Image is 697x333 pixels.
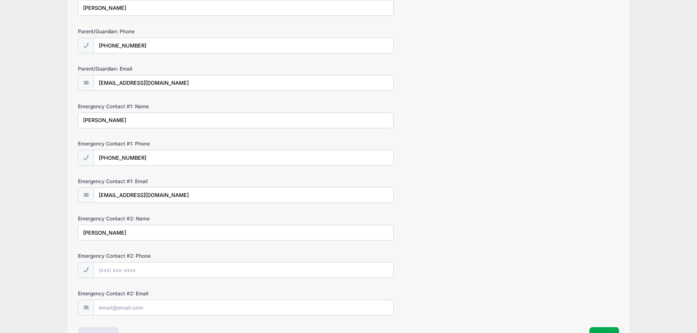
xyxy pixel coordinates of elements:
label: Emergency Contact #1: Email [78,178,258,185]
label: Emergency Contact #1: Phone [78,140,258,147]
input: email@email.com [94,187,394,203]
input: (xxx) xxx-xxxx [94,38,394,53]
label: Emergency Contact #2: Phone [78,252,258,260]
input: (xxx) xxx-xxxx [94,262,394,278]
label: Emergency Contact #2: Name [78,215,258,222]
label: Parent/Guardian: Phone [78,28,258,35]
label: Emergency Contact #1: Name [78,103,258,110]
input: email@email.com [94,300,394,315]
input: (xxx) xxx-xxxx [94,150,394,166]
label: Emergency Contact #2: Email [78,290,258,297]
label: Parent/Guardian: Email [78,65,258,72]
input: email@email.com [94,75,394,91]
